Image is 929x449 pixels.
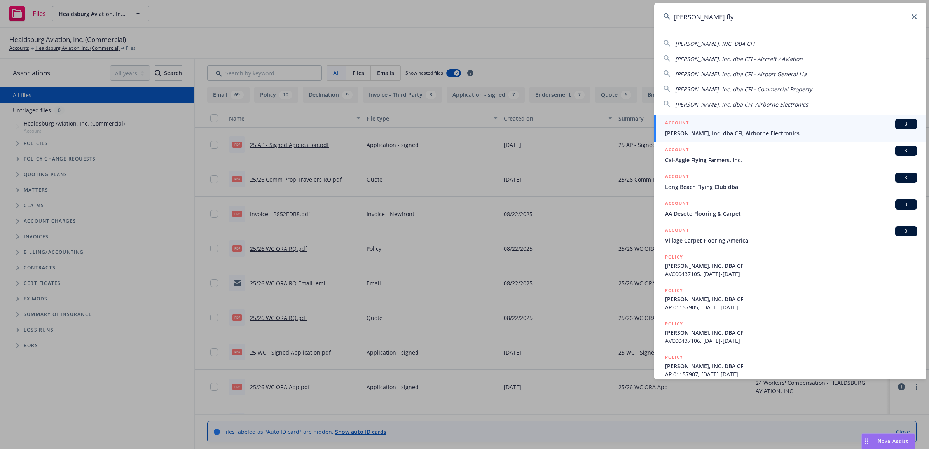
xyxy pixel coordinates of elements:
[675,101,808,108] span: [PERSON_NAME], Inc. dba CFI, Airborne Electronics
[898,201,914,208] span: BI
[654,316,926,349] a: POLICY[PERSON_NAME], INC. DBA CFIAVC00437106, [DATE]-[DATE]
[898,228,914,235] span: BI
[654,249,926,282] a: POLICY[PERSON_NAME], INC. DBA CFIAVC00437105, [DATE]-[DATE]
[665,129,917,137] span: [PERSON_NAME], Inc. dba CFI, Airborne Electronics
[665,328,917,337] span: [PERSON_NAME], INC. DBA CFI
[665,362,917,370] span: [PERSON_NAME], INC. DBA CFI
[665,173,689,182] h5: ACCOUNT
[898,121,914,128] span: BI
[675,55,803,63] span: [PERSON_NAME], Inc. dba CFI - Aircraft / Aviation
[675,86,812,93] span: [PERSON_NAME], Inc. dba CFI - Commercial Property
[665,337,917,345] span: AVC00437106, [DATE]-[DATE]
[665,156,917,164] span: Cal-Aggie Flying Farmers, Inc.
[675,40,754,47] span: [PERSON_NAME], INC. DBA CFI
[665,236,917,245] span: Village Carpet Flooring America
[665,295,917,303] span: [PERSON_NAME], INC. DBA CFI
[665,370,917,378] span: AP 01157907, [DATE]-[DATE]
[665,253,683,261] h5: POLICY
[665,320,683,328] h5: POLICY
[665,183,917,191] span: Long Beach Flying Club dba
[654,282,926,316] a: POLICY[PERSON_NAME], INC. DBA CFIAP 01157905, [DATE]-[DATE]
[665,303,917,311] span: AP 01157905, [DATE]-[DATE]
[654,349,926,383] a: POLICY[PERSON_NAME], INC. DBA CFIAP 01157907, [DATE]-[DATE]
[898,174,914,181] span: BI
[675,70,807,78] span: [PERSON_NAME], Inc. dba CFI - Airport General Lia
[665,146,689,155] h5: ACCOUNT
[665,270,917,278] span: AVC00437105, [DATE]-[DATE]
[665,287,683,294] h5: POLICY
[861,433,915,449] button: Nova Assist
[862,434,871,449] div: Drag to move
[665,353,683,361] h5: POLICY
[898,147,914,154] span: BI
[654,195,926,222] a: ACCOUNTBIAA Desoto Flooring & Carpet
[878,438,908,444] span: Nova Assist
[665,210,917,218] span: AA Desoto Flooring & Carpet
[654,142,926,168] a: ACCOUNTBICal-Aggie Flying Farmers, Inc.
[654,168,926,195] a: ACCOUNTBILong Beach Flying Club dba
[665,262,917,270] span: [PERSON_NAME], INC. DBA CFI
[665,199,689,209] h5: ACCOUNT
[654,3,926,31] input: Search...
[654,222,926,249] a: ACCOUNTBIVillage Carpet Flooring America
[665,119,689,128] h5: ACCOUNT
[654,115,926,142] a: ACCOUNTBI[PERSON_NAME], Inc. dba CFI, Airborne Electronics
[665,226,689,236] h5: ACCOUNT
